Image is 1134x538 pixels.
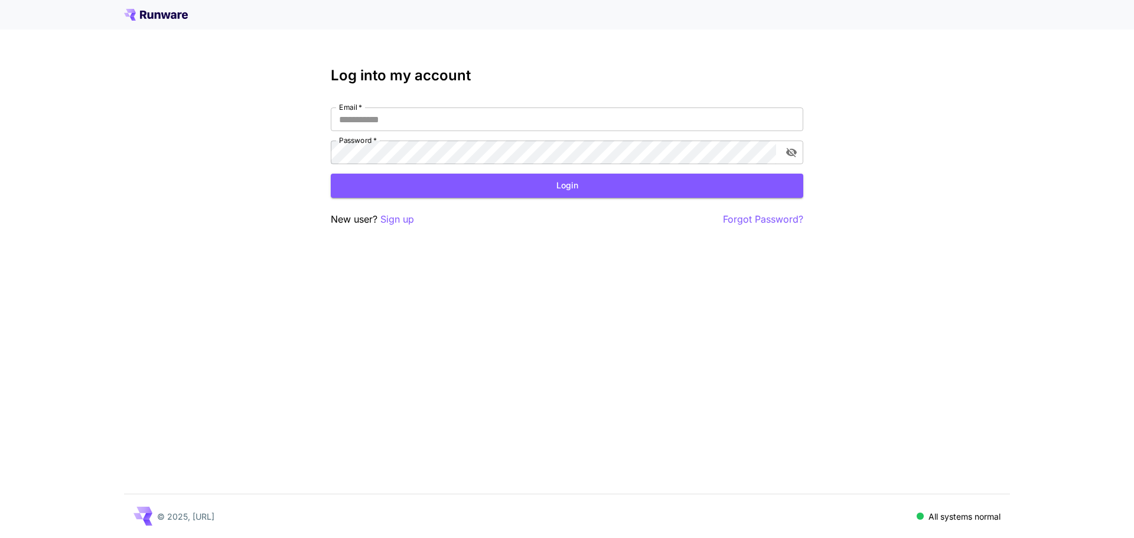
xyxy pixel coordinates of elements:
[380,212,414,227] button: Sign up
[157,510,214,523] p: © 2025, [URL]
[339,102,362,112] label: Email
[723,212,803,227] button: Forgot Password?
[339,135,377,145] label: Password
[928,510,1001,523] p: All systems normal
[781,142,802,163] button: toggle password visibility
[331,67,803,84] h3: Log into my account
[331,174,803,198] button: Login
[331,212,414,227] p: New user?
